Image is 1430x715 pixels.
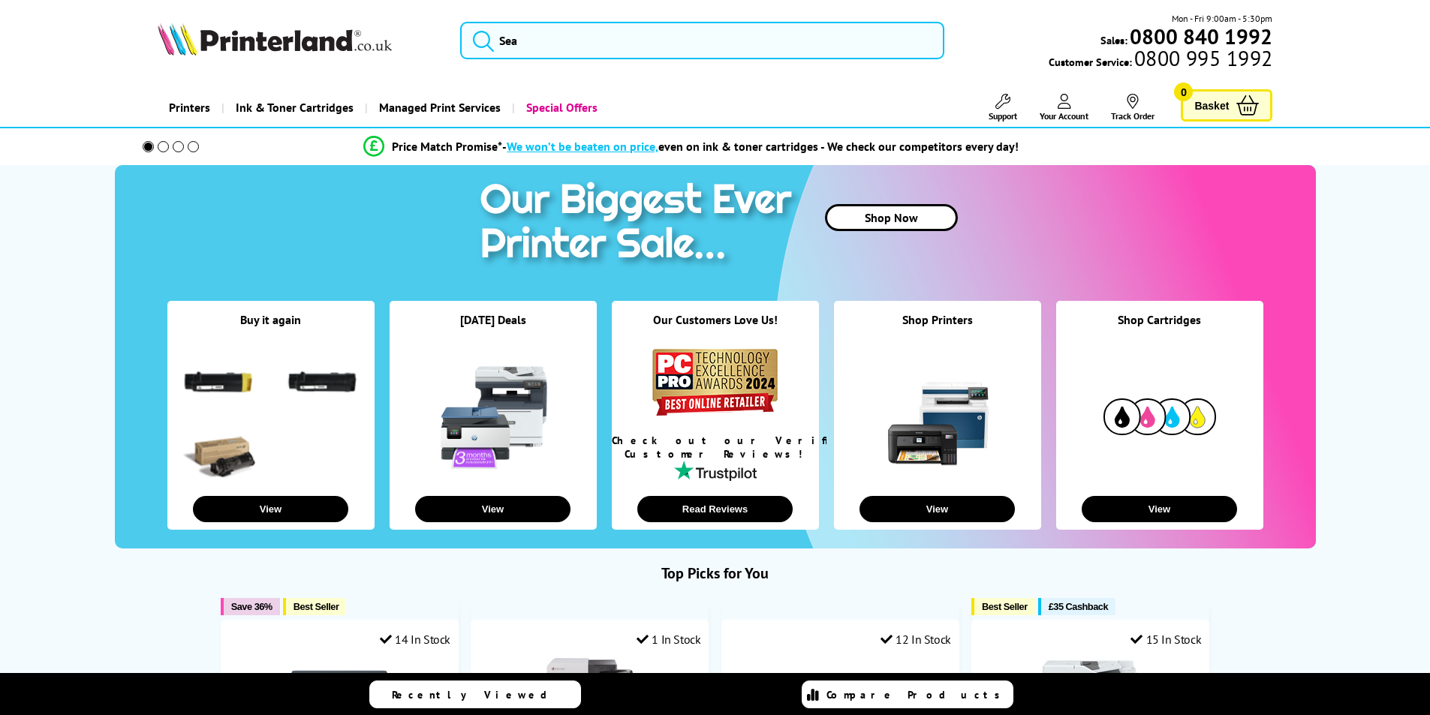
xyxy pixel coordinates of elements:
span: 0800 995 1992 [1132,51,1272,65]
span: Your Account [1040,110,1088,122]
input: Sea [460,22,944,59]
span: Mon - Fri 9:00am - 5:30pm [1172,11,1272,26]
a: Special Offers [512,89,609,127]
div: 14 In Stock [380,632,450,647]
a: Printers [158,89,221,127]
img: Printerland Logo [158,23,392,56]
div: 12 In Stock [881,632,951,647]
span: Customer Service: [1049,51,1272,69]
span: Ink & Toner Cartridges [236,89,354,127]
a: 0800 840 1992 [1127,29,1272,44]
button: View [415,496,570,522]
a: Support [989,94,1017,122]
b: 0800 840 1992 [1130,23,1272,50]
div: 15 In Stock [1130,632,1201,647]
a: Compare Products [802,680,1013,708]
a: Recently Viewed [369,680,581,708]
span: 0 [1174,83,1193,101]
button: View [860,496,1015,522]
span: Save 36% [231,601,272,612]
button: Save 36% [221,598,280,615]
div: Check out our Verified Customer Reviews! [612,434,819,461]
a: Basket 0 [1181,89,1272,122]
div: [DATE] Deals [390,312,597,346]
span: Best Seller [982,601,1028,612]
a: Ink & Toner Cartridges [221,89,365,127]
button: Best Seller [971,598,1035,615]
img: printer sale [472,165,807,283]
div: Shop Printers [834,312,1041,346]
div: 1 In Stock [637,632,701,647]
button: Read Reviews [637,496,793,522]
span: Compare Products [826,688,1008,701]
span: Best Seller [294,601,339,612]
a: Your Account [1040,94,1088,122]
span: We won’t be beaten on price, [507,139,658,154]
span: Basket [1194,95,1229,116]
div: Our Customers Love Us! [612,312,819,346]
li: modal_Promise [122,134,1261,160]
span: Price Match Promise* [392,139,502,154]
span: Support [989,110,1017,122]
div: - even on ink & toner cartridges - We check our competitors every day! [502,139,1019,154]
a: Buy it again [240,312,301,327]
button: £35 Cashback [1038,598,1115,615]
span: Recently Viewed [392,688,562,701]
button: View [193,496,348,522]
a: Track Order [1111,94,1155,122]
button: View [1082,496,1237,522]
span: £35 Cashback [1049,601,1108,612]
a: Shop Now [825,204,958,231]
div: Shop Cartridges [1056,312,1263,346]
span: Sales: [1100,33,1127,47]
a: Printerland Logo [158,23,442,59]
a: Managed Print Services [365,89,512,127]
button: Best Seller [283,598,347,615]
